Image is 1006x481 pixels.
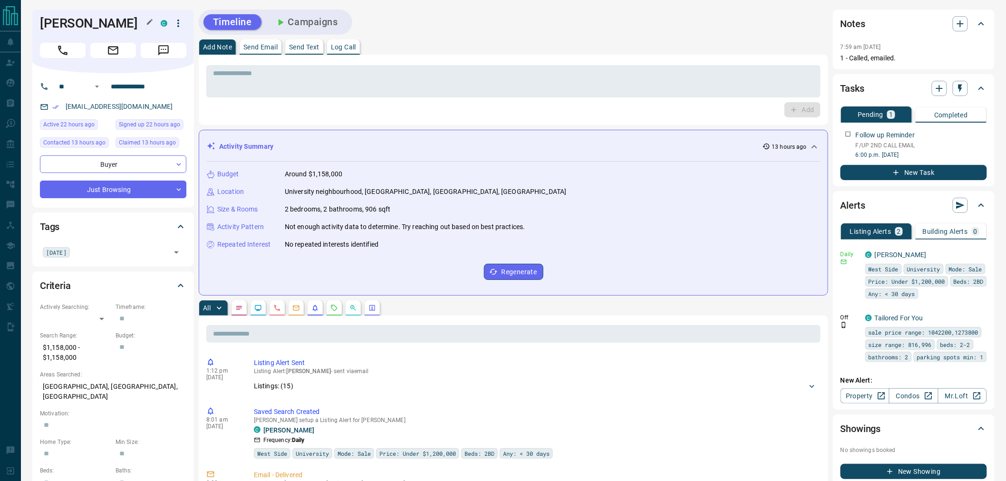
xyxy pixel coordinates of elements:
[254,407,817,417] p: Saved Search Created
[923,228,968,235] p: Building Alerts
[52,104,59,110] svg: Email Verified
[940,340,970,349] span: beds: 2-2
[917,352,984,362] span: parking spots min: 1
[875,314,923,322] a: Tailored For You
[841,250,860,259] p: Daily
[850,228,891,235] p: Listing Alerts
[841,417,987,440] div: Showings
[368,304,376,312] svg: Agent Actions
[907,264,940,274] span: University
[265,14,348,30] button: Campaigns
[869,264,899,274] span: West Side
[841,77,987,100] div: Tasks
[841,53,987,63] p: 1 - Called, emailed.
[285,222,525,232] p: Not enough activity data to determine. Try reaching out based on best practices.
[40,331,111,340] p: Search Range:
[841,375,987,385] p: New Alert:
[40,16,146,31] h1: [PERSON_NAME]
[243,44,278,50] p: Send Email
[338,449,371,458] span: Mode: Sale
[869,277,945,286] span: Price: Under $1,200,000
[91,81,103,92] button: Open
[974,228,977,235] p: 0
[217,187,244,197] p: Location
[203,44,232,50] p: Add Note
[254,358,817,368] p: Listing Alert Sent
[40,219,59,234] h2: Tags
[116,466,186,475] p: Baths:
[349,304,357,312] svg: Opportunities
[116,303,186,311] p: Timeframe:
[40,119,111,133] div: Mon Sep 15 2025
[66,103,173,110] a: [EMAIL_ADDRESS][DOMAIN_NAME]
[285,187,567,197] p: University neighbourhood, [GEOGRAPHIC_DATA], [GEOGRAPHIC_DATA], [GEOGRAPHIC_DATA]
[116,137,186,151] div: Tue Sep 16 2025
[287,368,331,375] span: [PERSON_NAME]
[856,141,987,150] p: F/UP 2ND CALL EMAIL
[503,449,550,458] span: Any: < 30 days
[292,304,300,312] svg: Emails
[289,44,319,50] p: Send Text
[40,274,186,297] div: Criteria
[161,20,167,27] div: condos.ca
[841,259,847,265] svg: Email
[40,155,186,173] div: Buyer
[897,228,901,235] p: 2
[484,264,543,280] button: Regenerate
[206,367,240,374] p: 1:12 pm
[40,137,111,151] div: Tue Sep 16 2025
[772,143,807,151] p: 13 hours ago
[841,194,987,217] div: Alerts
[949,264,982,274] span: Mode: Sale
[119,138,176,147] span: Claimed 13 hours ago
[292,437,305,443] strong: Daily
[116,119,186,133] div: Mon Sep 15 2025
[296,449,329,458] span: University
[219,142,273,152] p: Activity Summary
[934,112,968,118] p: Completed
[841,322,847,328] svg: Push Notification Only
[40,379,186,404] p: [GEOGRAPHIC_DATA], [GEOGRAPHIC_DATA], [GEOGRAPHIC_DATA]
[865,251,872,258] div: condos.ca
[254,304,262,312] svg: Lead Browsing Activity
[865,315,872,321] div: condos.ca
[46,248,67,257] span: [DATE]
[273,304,281,312] svg: Calls
[285,240,378,250] p: No repeated interests identified
[40,181,186,198] div: Just Browsing
[841,12,987,35] div: Notes
[938,388,987,404] a: Mr.Loft
[206,374,240,381] p: [DATE]
[841,16,865,31] h2: Notes
[40,466,111,475] p: Beds:
[43,120,95,129] span: Active 22 hours ago
[869,327,978,337] span: sale price range: 1042200,1273800
[119,120,180,129] span: Signed up 22 hours ago
[40,438,111,446] p: Home Type:
[254,470,817,480] p: Email - Delivered
[43,138,106,147] span: Contacted 13 hours ago
[40,215,186,238] div: Tags
[841,446,987,454] p: No showings booked
[841,464,987,479] button: New Showing
[889,388,938,404] a: Condos
[40,409,186,418] p: Motivation:
[889,111,893,118] p: 1
[254,417,817,423] p: [PERSON_NAME] setup a Listing Alert for [PERSON_NAME]
[235,304,243,312] svg: Notes
[40,303,111,311] p: Actively Searching:
[331,44,356,50] p: Log Call
[207,138,820,155] div: Activity Summary13 hours ago
[116,331,186,340] p: Budget:
[856,151,987,159] p: 6:00 p.m. [DATE]
[841,81,864,96] h2: Tasks
[206,416,240,423] p: 8:01 am
[841,421,881,436] h2: Showings
[254,368,817,375] p: Listing Alert : - sent via email
[254,381,293,391] p: Listings: ( 15 )
[954,277,984,286] span: Beds: 2BD
[330,304,338,312] svg: Requests
[841,44,881,50] p: 7:59 am [DATE]
[311,304,319,312] svg: Listing Alerts
[841,313,860,322] p: Off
